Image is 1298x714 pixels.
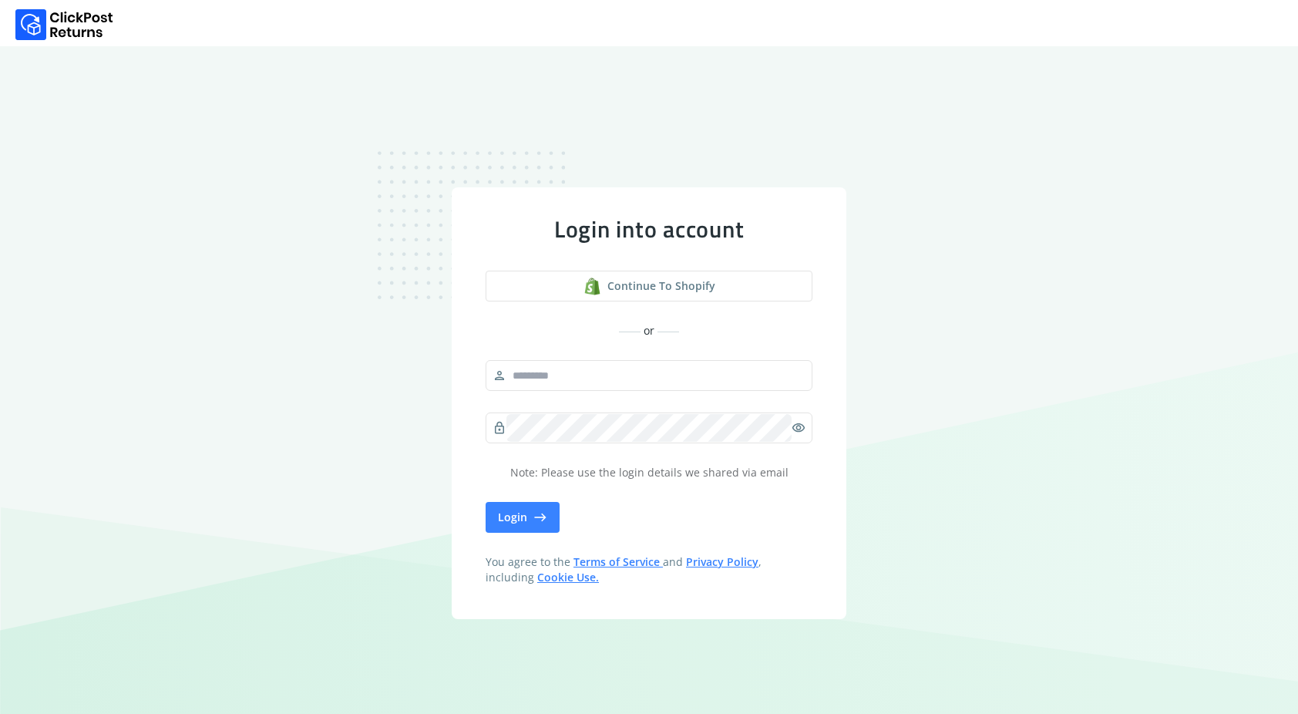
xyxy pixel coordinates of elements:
[607,278,715,294] span: Continue to shopify
[537,570,599,584] a: Cookie Use.
[573,554,663,569] a: Terms of Service
[486,502,560,533] button: Login east
[583,278,601,295] img: shopify logo
[493,365,506,386] span: person
[486,323,812,338] div: or
[486,465,812,480] p: Note: Please use the login details we shared via email
[533,507,547,528] span: east
[686,554,758,569] a: Privacy Policy
[493,417,506,439] span: lock
[486,271,812,301] button: Continue to shopify
[15,9,113,40] img: Logo
[792,417,805,439] span: visibility
[486,554,812,585] span: You agree to the and , including
[486,215,812,243] div: Login into account
[486,271,812,301] a: shopify logoContinue to shopify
